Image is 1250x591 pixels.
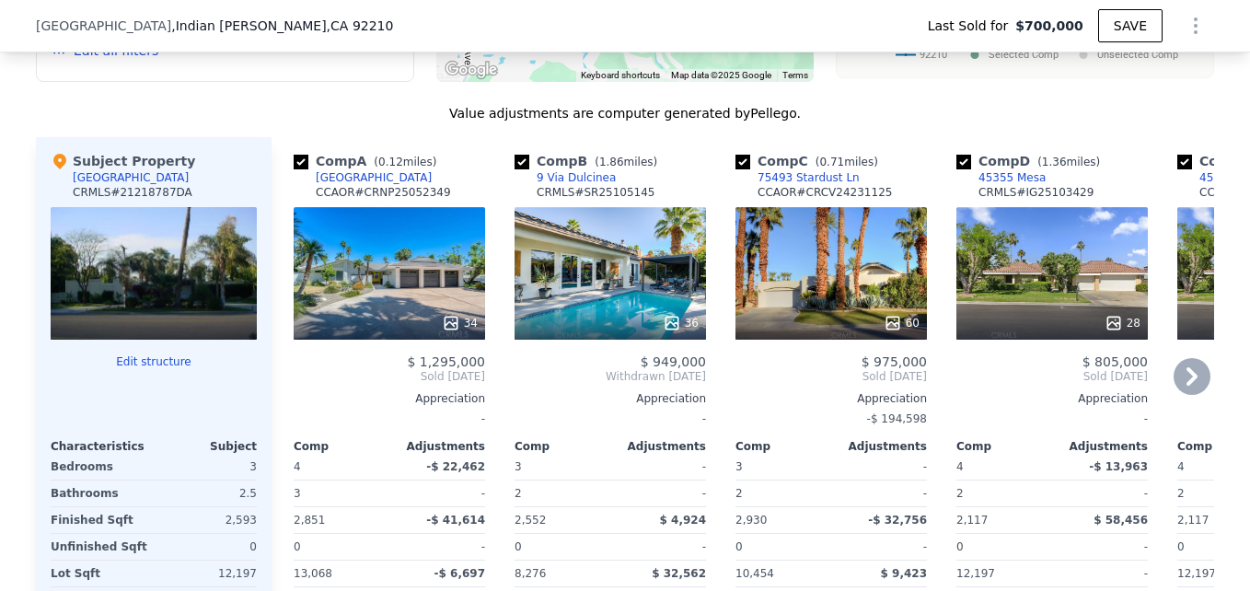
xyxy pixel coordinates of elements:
a: 45355 Mesa [956,170,1046,185]
div: Comp C [735,152,885,170]
span: 2,117 [1177,514,1209,527]
div: CRMLS # IG25103429 [978,185,1094,200]
a: [GEOGRAPHIC_DATA] [294,170,432,185]
span: 0 [956,540,964,553]
div: CCAOR # CRCV24231125 [758,185,892,200]
button: Show Options [1177,7,1214,44]
div: 2 [515,481,607,506]
div: Adjustments [1052,439,1148,454]
span: $ 805,000 [1082,354,1148,369]
span: , CA 92210 [327,18,394,33]
div: - [614,481,706,506]
span: 4 [956,460,964,473]
img: Google [441,58,502,82]
div: CRMLS # SR25105145 [537,185,654,200]
div: - [393,534,485,560]
span: [GEOGRAPHIC_DATA] [36,17,171,35]
div: - [835,454,927,480]
span: 2,930 [735,514,767,527]
span: 0 [1177,540,1185,553]
span: -$ 41,614 [426,514,485,527]
div: Adjustments [831,439,927,454]
text: Unselected Comp [1097,49,1178,61]
span: 3 [735,460,743,473]
span: ( miles) [808,156,885,168]
span: $ 32,562 [652,567,706,580]
div: 2.5 [157,481,257,506]
span: $ 9,423 [881,567,927,580]
div: Characteristics [51,439,154,454]
div: Comp A [294,152,444,170]
span: -$ 13,963 [1089,460,1148,473]
span: 12,197 [1177,567,1216,580]
div: 9 Via Dulcinea [537,170,616,185]
div: Finished Sqft [51,507,150,533]
span: 2,552 [515,514,546,527]
div: 3 [157,454,257,480]
span: 10,454 [735,567,774,580]
span: 0 [294,540,301,553]
span: 0 [735,540,743,553]
div: - [1056,561,1148,586]
button: Keyboard shortcuts [581,69,660,82]
span: 8,276 [515,567,546,580]
div: CRMLS # 21218787DA [73,185,192,200]
span: 1.86 [599,156,624,168]
span: $ 1,295,000 [407,354,485,369]
div: - [956,406,1148,432]
div: - [835,534,927,560]
span: 2,117 [956,514,988,527]
div: CCAOR # CRNP25052349 [316,185,451,200]
div: 34 [442,314,478,332]
div: [GEOGRAPHIC_DATA] [316,170,432,185]
div: 3 [294,481,386,506]
div: Appreciation [515,391,706,406]
span: 3 [515,460,522,473]
button: Edit structure [51,354,257,369]
span: ( miles) [1030,156,1107,168]
div: Comp [735,439,831,454]
span: -$ 22,462 [426,460,485,473]
div: - [393,481,485,506]
span: Sold [DATE] [956,369,1148,384]
div: Bedrooms [51,454,150,480]
span: ( miles) [366,156,444,168]
div: Comp B [515,152,665,170]
div: Bathrooms [51,481,150,506]
span: $ 975,000 [862,354,927,369]
div: Value adjustments are computer generated by Pellego . [36,104,1214,122]
span: , Indian [PERSON_NAME] [171,17,393,35]
div: - [614,454,706,480]
span: Sold [DATE] [294,369,485,384]
div: Subject Property [51,152,195,170]
span: $ 4,924 [660,514,706,527]
a: 75493 Stardust Ln [735,170,860,185]
span: 4 [294,460,301,473]
span: 0 [515,540,522,553]
div: 2,593 [157,507,257,533]
div: [GEOGRAPHIC_DATA] [73,170,189,185]
div: 75493 Stardust Ln [758,170,860,185]
div: - [1056,481,1148,506]
div: Adjustments [610,439,706,454]
span: Last Sold for [928,17,1016,35]
div: Comp [294,439,389,454]
button: SAVE [1098,9,1163,42]
div: 0 [157,534,257,560]
span: 4 [1177,460,1185,473]
span: $ 949,000 [641,354,706,369]
div: Comp D [956,152,1107,170]
div: Adjustments [389,439,485,454]
text: 92210 [920,49,947,61]
div: - [515,406,706,432]
a: 9 Via Dulcinea [515,170,616,185]
div: 60 [884,314,920,332]
span: 1.36 [1042,156,1067,168]
div: - [294,406,485,432]
span: $ 58,456 [1094,514,1148,527]
div: Subject [154,439,257,454]
span: -$ 6,697 [434,567,485,580]
span: Withdrawn [DATE] [515,369,706,384]
span: 2,851 [294,514,325,527]
div: Comp [515,439,610,454]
